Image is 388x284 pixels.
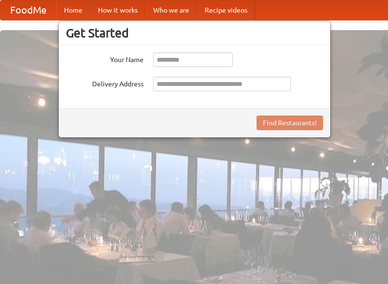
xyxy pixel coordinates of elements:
label: Delivery Address [66,77,144,89]
a: Recipe videos [197,0,255,20]
a: Home [56,0,90,20]
label: Your Name [66,52,144,65]
button: Find Restaurants! [257,116,323,130]
h3: Get Started [66,26,323,40]
a: FoodMe [0,0,56,20]
a: How it works [90,0,145,20]
a: Who we are [145,0,197,20]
